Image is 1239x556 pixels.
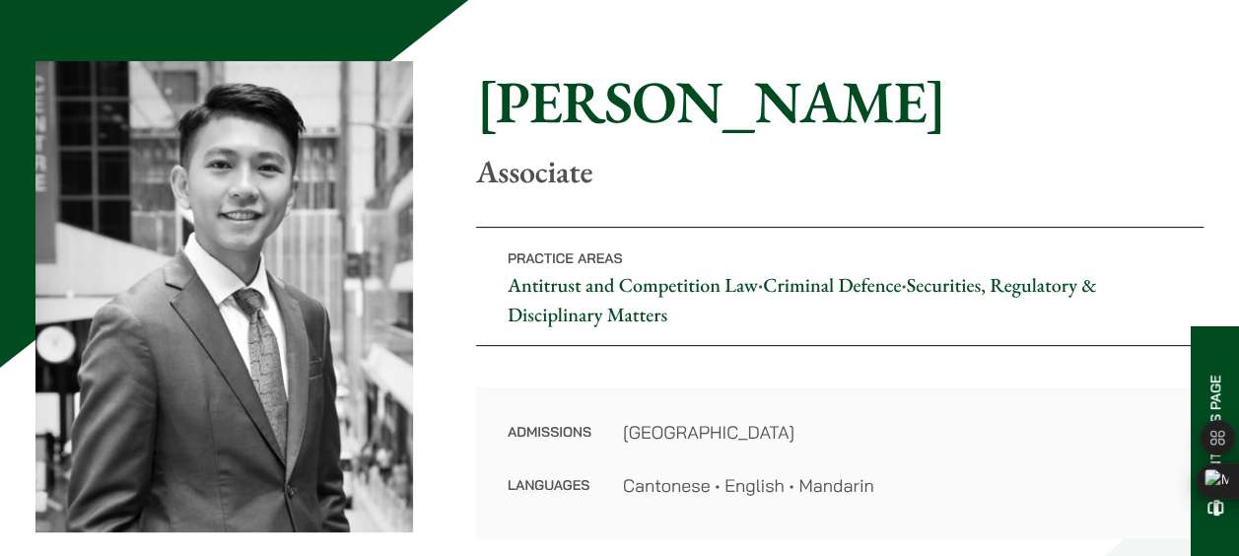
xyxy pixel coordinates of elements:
a: Criminal Defence [763,272,901,298]
dt: Admissions [508,419,591,472]
p: Associate [476,153,1204,190]
dt: Languages [508,472,591,499]
dd: Cantonese • English • Mandarin [623,472,1172,499]
p: • • [476,227,1204,346]
dd: [GEOGRAPHIC_DATA] [623,419,1172,446]
h1: [PERSON_NAME] [476,66,1204,137]
span: Practice Areas [508,249,623,267]
a: Antitrust and Competition Law [508,272,758,298]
